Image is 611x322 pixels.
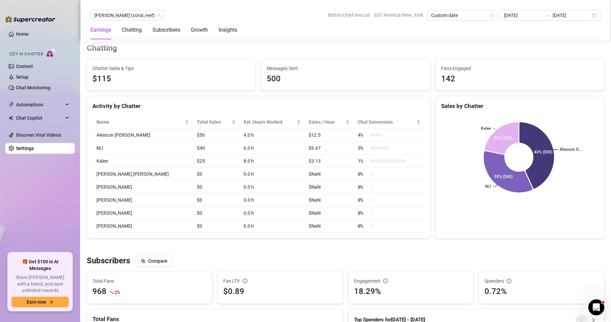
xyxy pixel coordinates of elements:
td: $0 [193,220,240,233]
td: $25 [193,155,240,168]
a: Settings [16,146,34,151]
td: $40 [193,142,240,155]
span: Anna (coral_reef) [94,10,161,20]
td: 0.0 h [240,207,305,220]
td: $NaN [305,168,354,181]
text: Alexicon O... [560,147,582,152]
input: Start date [504,12,542,19]
td: $NaN [305,220,354,233]
text: MJ [485,184,491,189]
th: Name [92,116,193,129]
div: Sales by Chatter [441,102,599,111]
div: Est. Hours Worked [244,118,295,126]
div: Subscribers [152,26,180,34]
span: 0 % [358,170,368,178]
td: $NaN [305,207,354,220]
button: Earn nowarrow-right [11,297,69,307]
div: Growth [191,26,208,34]
div: Fan LTV [223,277,337,285]
a: Discover Viral Videos [16,132,61,138]
td: 6.0 h [240,142,305,155]
img: AI Chatter [46,48,56,58]
td: $0 [193,181,240,194]
span: 0 % [358,183,368,191]
span: Name [96,118,184,126]
div: 500 [267,73,424,85]
td: $6.67 [305,142,354,155]
span: 0 % [358,209,368,217]
span: $115 [92,73,250,85]
span: to [545,13,550,18]
a: Content [16,64,33,69]
span: Custom date [431,10,493,20]
span: Before OnlyFans cut [328,10,370,20]
span: Messages Sent [267,65,424,72]
div: Spenders [485,277,599,285]
span: 5 % [358,144,368,152]
td: $0 [193,207,240,220]
span: Earn now [27,299,46,305]
span: 2 % [114,289,119,295]
td: 4.0 h [240,129,305,142]
span: Share [PERSON_NAME] with a friend, and earn unlimited rewards [11,274,69,294]
span: info-circle [383,279,388,283]
td: MJ [92,142,193,155]
span: Fans Engaged [441,65,599,72]
span: Chat Conversion [358,118,415,126]
span: Chatter Sales & Tips [92,65,250,72]
span: Chat Copilot [16,113,63,123]
span: 0 % [358,222,368,230]
span: 1 % [358,157,368,165]
a: Home [16,31,29,37]
div: 142 [441,73,599,85]
div: Engagement [354,277,468,285]
span: 🎁 Get $100 in AI Messages [11,259,69,272]
td: [PERSON_NAME] [92,220,193,233]
td: 0.0 h [240,168,305,181]
h3: Subscribers [87,256,130,266]
span: fall [109,290,114,295]
span: Izzy AI Chatter [9,51,43,57]
span: Sales / Hour [309,118,344,126]
td: $50 [193,129,240,142]
td: $NaN [305,181,354,194]
iframe: Intercom live chat [588,299,604,315]
div: $0.89 [223,285,337,298]
text: Kalee [481,126,491,131]
td: Alexicon [PERSON_NAME] [92,129,193,142]
td: [PERSON_NAME] [92,181,193,194]
span: calendar [490,13,494,17]
td: 0.0 h [240,194,305,207]
span: arrow-right [49,300,53,304]
td: $NaN [305,194,354,207]
div: Insights [219,26,237,34]
span: Total Fans [92,277,207,285]
span: EDT America/New_York [374,10,423,20]
div: 18.29% [354,285,468,298]
img: Chat Copilot [9,116,13,120]
td: 8.0 h [240,155,305,168]
th: Chat Conversion [354,116,424,129]
a: Chat Monitoring [16,85,50,90]
span: Automations [16,99,63,110]
h3: Chatting [87,43,117,54]
th: Sales / Hour [305,116,354,129]
img: logo-BBDzfeDw.svg [5,16,55,23]
td: [PERSON_NAME] [PERSON_NAME] [92,168,193,181]
span: 0 % [358,196,368,204]
a: Setup [16,74,28,80]
td: $12.5 [305,129,354,142]
button: Compare [135,256,173,266]
span: 4 % [358,131,368,139]
span: block [141,259,145,263]
span: team [157,13,161,17]
div: Earnings [90,26,111,34]
td: $0 [193,194,240,207]
span: info-circle [243,279,247,283]
td: 0.0 h [240,220,305,233]
span: Compare [148,258,168,264]
div: 968 [92,285,106,298]
div: Activity by Chatter [92,102,424,111]
td: $3.13 [305,155,354,168]
div: Chatting [122,26,142,34]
